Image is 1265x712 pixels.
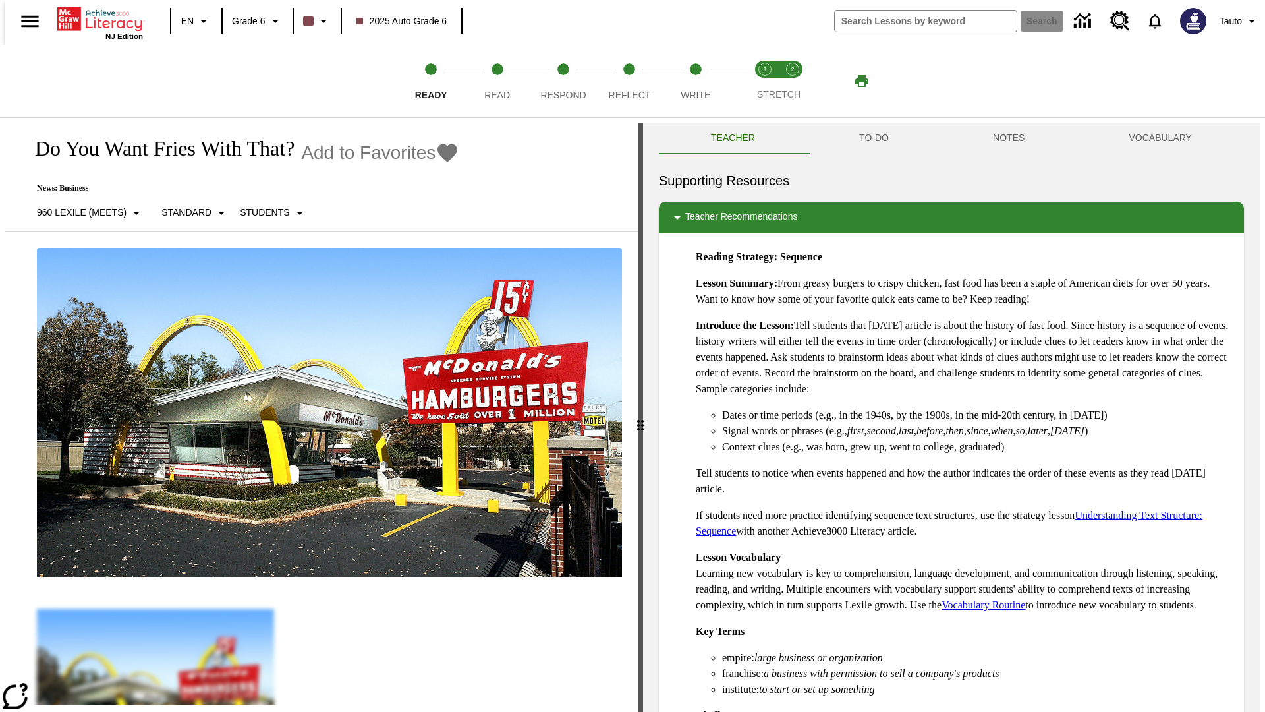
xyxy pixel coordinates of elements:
a: Data Center [1066,3,1102,40]
button: NOTES [941,123,1077,154]
p: Students [240,206,289,220]
button: Stretch Respond step 2 of 2 [773,45,812,117]
em: so [1016,425,1025,436]
span: Respond [540,90,586,100]
span: Reflect [609,90,651,100]
strong: Lesson Vocabulary [696,552,781,563]
a: Understanding Text Structure: Sequence [696,510,1202,537]
div: reading [5,123,638,705]
a: Resource Center, Will open in new tab [1102,3,1138,39]
span: Write [681,90,710,100]
strong: Introduce the Lesson: [696,320,794,331]
button: Print [841,69,883,93]
button: VOCABULARY [1077,123,1244,154]
button: Grade: Grade 6, Select a grade [227,9,289,33]
button: Profile/Settings [1214,9,1265,33]
div: activity [643,123,1260,712]
span: 2025 Auto Grade 6 [356,15,447,28]
button: Write step 5 of 5 [658,45,734,117]
em: when [991,425,1013,436]
button: TO-DO [807,123,941,154]
strong: Reading Strategy: [696,251,777,262]
strong: Sequence [780,251,822,262]
p: From greasy burgers to crispy chicken, fast food has been a staple of American diets for over 50 ... [696,276,1233,307]
p: If students need more practice identifying sequence text structures, use the strategy lesson with... [696,508,1233,539]
li: franchise: [722,666,1233,682]
button: Respond step 3 of 5 [525,45,602,117]
strong: Key Terms [696,626,745,637]
a: Vocabulary Routine [942,599,1025,610]
button: Select a new avatar [1172,4,1214,38]
li: Signal words or phrases (e.g., , , , , , , , , , ) [722,423,1233,439]
span: EN [181,15,194,28]
img: Avatar [1180,8,1206,34]
button: Language: EN, Select a language [175,9,217,33]
span: Add to Favorites [301,142,436,163]
p: Learning new vocabulary is key to comprehension, language development, and communication through ... [696,550,1233,613]
em: later [1028,425,1048,436]
button: Read step 2 of 5 [459,45,535,117]
li: Dates or time periods (e.g., in the 1940s, by the 1900s, in the mid-20th century, in [DATE]) [722,407,1233,423]
em: last [899,425,914,436]
p: Tell students that [DATE] article is about the history of fast food. Since history is a sequence ... [696,318,1233,397]
button: Ready step 1 of 5 [393,45,469,117]
div: Press Enter or Spacebar and then press right and left arrow keys to move the slider [638,123,643,712]
button: Add to Favorites - Do You Want Fries With That? [301,141,459,164]
em: then [945,425,964,436]
em: before [916,425,943,436]
button: Class color is dark brown. Change class color [298,9,337,33]
button: Select Student [235,201,312,225]
div: Teacher Recommendations [659,202,1244,233]
p: Teacher Recommendations [685,210,797,225]
li: institute: [722,682,1233,697]
div: Home [57,5,143,40]
li: Context clues (e.g., was born, grew up, went to college, graduated) [722,439,1233,455]
li: empire: [722,650,1233,666]
button: Teacher [659,123,807,154]
em: [DATE] [1050,425,1084,436]
span: Ready [415,90,447,100]
span: Grade 6 [232,15,266,28]
span: STRETCH [757,89,801,100]
em: to start or set up something [759,684,875,695]
input: search field [835,11,1017,32]
h1: Do You Want Fries With That? [21,136,295,161]
img: One of the first McDonald's stores, with the iconic red sign and golden arches. [37,248,622,578]
h6: Supporting Resources [659,170,1244,191]
span: Tauto [1220,15,1242,28]
span: NJ Edition [105,32,143,40]
p: Standard [161,206,211,220]
strong: Lesson Summary: [696,278,777,289]
p: Tell students to notice when events happened and how the author indicates the order of these even... [696,465,1233,497]
button: Open side menu [11,2,49,41]
div: Instructional Panel Tabs [659,123,1244,154]
a: Notifications [1138,4,1172,38]
em: a business with permission to sell a company's products [764,668,999,679]
em: large business or organization [754,652,883,663]
em: first [847,425,864,436]
em: second [867,425,896,436]
span: Read [484,90,510,100]
button: Reflect step 4 of 5 [591,45,667,117]
button: Scaffolds, Standard [156,201,235,225]
em: since [967,425,988,436]
p: 960 Lexile (Meets) [37,206,126,220]
button: Stretch Read step 1 of 2 [746,45,784,117]
text: 2 [791,66,794,73]
p: News: Business [21,183,459,193]
button: Select Lexile, 960 Lexile (Meets) [32,201,150,225]
text: 1 [763,66,766,73]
